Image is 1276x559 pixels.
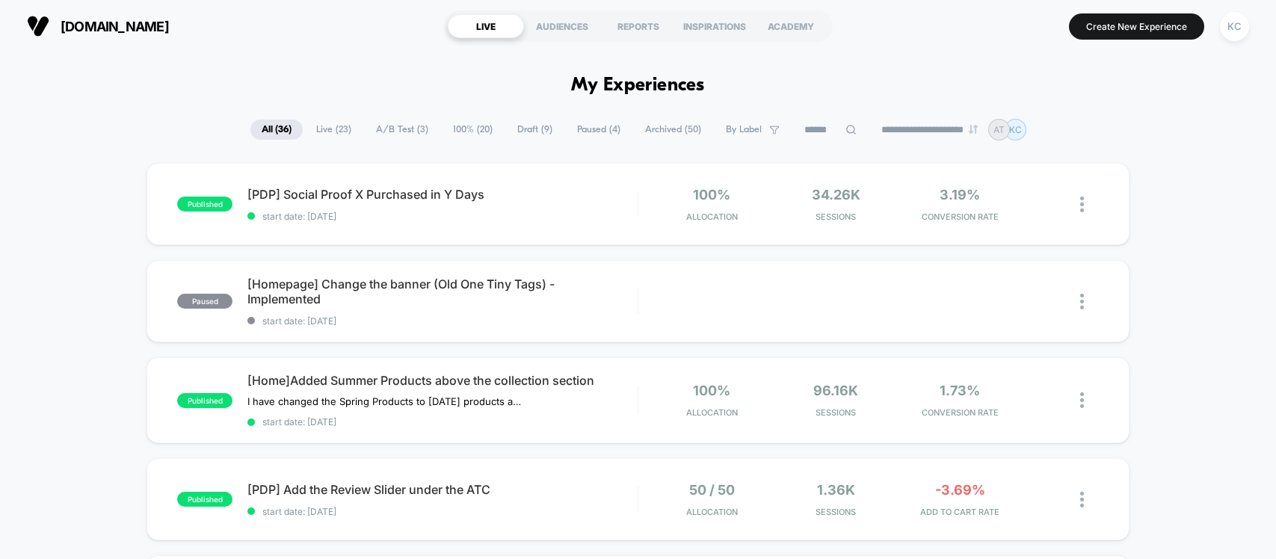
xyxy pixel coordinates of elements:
div: INSPIRATIONS [676,14,753,38]
span: [PDP] Social Proof X Purchased in Y Days [247,187,637,202]
button: Create New Experience [1069,13,1204,40]
div: AUDIENCES [524,14,600,38]
span: By Label [726,124,762,135]
span: Allocation [686,407,738,418]
span: 96.16k [813,383,858,398]
span: 50 / 50 [689,482,735,498]
span: 100% [693,187,730,203]
span: published [177,492,232,507]
button: [DOMAIN_NAME] [22,14,173,38]
img: close [1080,392,1084,408]
img: close [1080,492,1084,507]
img: end [969,125,978,134]
span: Paused ( 4 ) [566,120,632,140]
span: All ( 36 ) [250,120,303,140]
img: Visually logo [27,15,49,37]
span: 1.36k [817,482,855,498]
div: KC [1220,12,1249,41]
span: 3.19% [940,187,980,203]
span: [Home]Added Summer Products above the collection section [247,373,637,388]
img: close [1080,197,1084,212]
img: close [1080,294,1084,309]
span: Draft ( 9 ) [506,120,564,140]
span: [Homepage] Change the banner (Old One Tiny Tags) - Implemented [247,277,637,306]
div: REPORTS [600,14,676,38]
span: Allocation [686,211,738,222]
span: published [177,393,232,408]
span: I have changed the Spring Products to [DATE] products according to the Events.[Home]Added Spring ... [247,395,525,407]
span: Live ( 23 ) [305,120,363,140]
span: Sessions [777,407,894,418]
p: KC [1009,124,1022,135]
span: start date: [DATE] [247,416,637,427]
span: [DOMAIN_NAME] [61,19,169,34]
p: AT [993,124,1005,135]
span: Sessions [777,507,894,517]
span: start date: [DATE] [247,315,637,327]
span: [PDP] Add the Review Slider under the ATC [247,482,637,497]
span: ADD TO CART RATE [901,507,1018,517]
span: paused [177,294,232,309]
span: start date: [DATE] [247,506,637,517]
span: 34.26k [812,187,860,203]
div: ACADEMY [753,14,829,38]
span: -3.69% [935,482,985,498]
span: 100% [693,383,730,398]
span: Archived ( 50 ) [634,120,712,140]
h1: My Experiences [571,75,705,96]
span: A/B Test ( 3 ) [365,120,440,140]
span: Allocation [686,507,738,517]
div: LIVE [448,14,524,38]
span: 1.73% [940,383,980,398]
button: KC [1215,11,1254,42]
span: start date: [DATE] [247,211,637,222]
span: 100% ( 20 ) [442,120,504,140]
span: CONVERSION RATE [901,211,1018,222]
span: published [177,197,232,211]
span: Sessions [777,211,894,222]
span: CONVERSION RATE [901,407,1018,418]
